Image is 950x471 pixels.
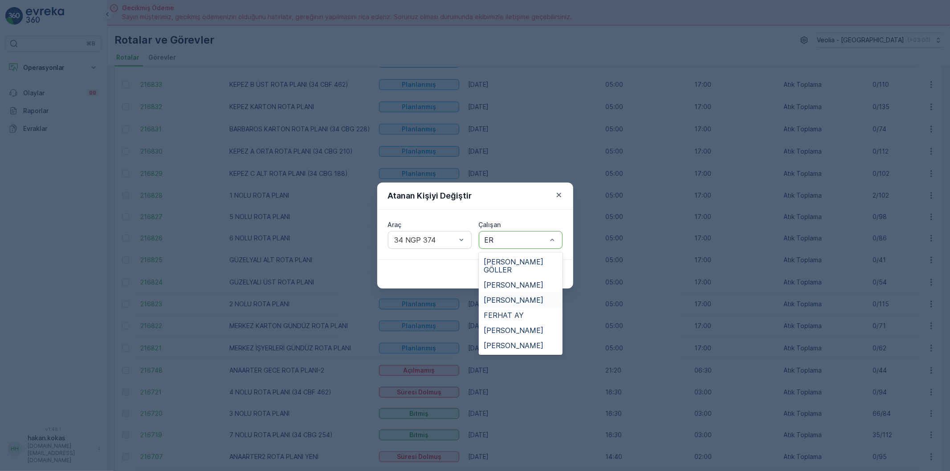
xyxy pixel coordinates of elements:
[484,326,544,334] span: [PERSON_NAME]
[484,341,544,349] span: [PERSON_NAME]
[484,311,524,319] span: FERHAT AY
[484,281,544,289] span: [PERSON_NAME]
[388,190,472,202] p: Atanan Kişiyi Değiştir
[484,296,544,304] span: [PERSON_NAME]
[388,221,402,228] label: Araç
[484,258,557,274] span: [PERSON_NAME] GÖLLER
[479,221,501,228] label: Çalışan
